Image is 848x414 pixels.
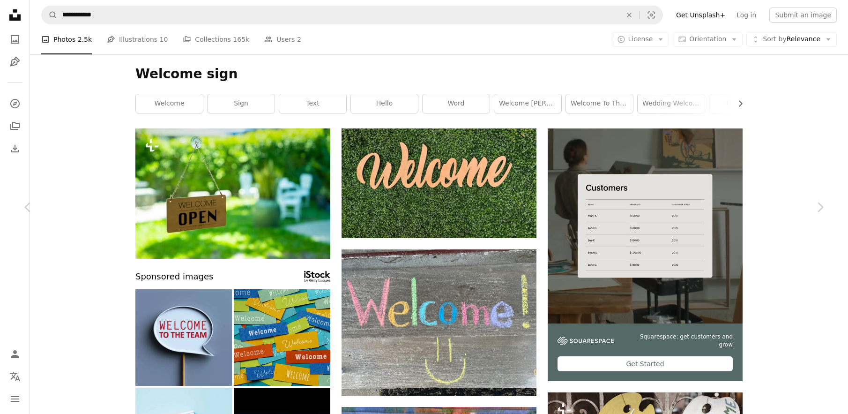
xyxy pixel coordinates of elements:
[670,8,731,23] a: Get Unsplash+
[612,32,669,47] button: License
[628,35,653,43] span: License
[673,32,743,47] button: Orientation
[136,94,203,113] a: welcome
[423,94,490,113] a: word
[638,94,705,113] a: wedding welcome sign
[135,270,213,284] span: Sponsored images
[6,117,24,135] a: Collections
[135,189,330,197] a: Asian woman coffee shop barista walking to cafe door and turning open sign. Female waitress prepa...
[6,367,24,386] button: Language
[746,32,837,47] button: Sort byRelevance
[6,94,24,113] a: Explore
[135,289,232,386] img: Welcome To The Team
[640,6,662,24] button: Visual search
[689,35,726,43] span: Orientation
[297,34,301,45] span: 2
[6,30,24,49] a: Photos
[342,318,536,326] a: a welcome sign with a smiley face drawn on it
[160,34,168,45] span: 10
[264,24,301,54] a: Users 2
[709,94,776,113] a: hello sign
[731,8,762,23] a: Log in
[6,390,24,408] button: Menu
[279,94,346,113] a: text
[183,24,249,54] a: Collections 165k
[234,289,330,386] img: Many Welcome messages on multicolorful papers
[548,128,743,381] a: Squarespace: get customers and growGet Started
[342,249,536,396] img: a welcome sign with a smiley face drawn on it
[42,6,58,24] button: Search Unsplash
[625,333,733,349] span: Squarespace: get customers and grow
[208,94,275,113] a: sign
[6,139,24,158] a: Download History
[107,24,168,54] a: Illustrations 10
[6,345,24,363] a: Log in / Sign up
[548,128,743,324] img: file-1747939376688-baf9a4a454ffimage
[732,94,743,113] button: scroll list to the right
[558,337,614,345] img: file-1747939142011-51e5cc87e3c9
[558,356,733,371] div: Get Started
[135,128,330,259] img: Asian woman coffee shop barista walking to cafe door and turning open sign. Female waitress prepa...
[233,34,249,45] span: 165k
[769,8,837,23] button: Submit an image
[763,35,786,43] span: Sort by
[342,179,536,187] a: text
[41,6,663,24] form: Find visuals sitewide
[494,94,561,113] a: welcome [PERSON_NAME]
[135,66,743,83] h1: Welcome sign
[763,35,820,44] span: Relevance
[566,94,633,113] a: welcome to the team
[619,6,640,24] button: Clear
[6,53,24,71] a: Illustrations
[342,128,536,238] img: text
[792,162,848,252] a: Next
[351,94,418,113] a: hello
